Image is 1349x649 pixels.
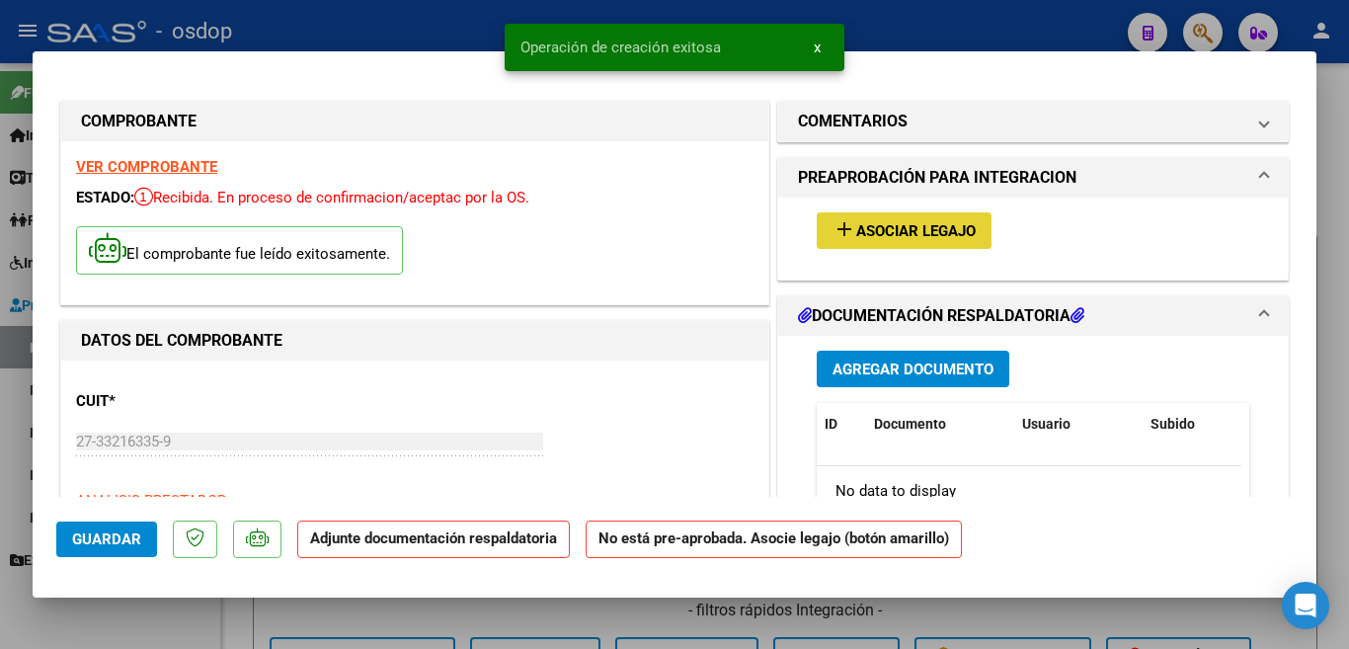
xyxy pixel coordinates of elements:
[1143,403,1241,446] datatable-header-cell: Subido
[76,226,403,275] p: El comprobante fue leído exitosamente.
[817,212,992,249] button: Asociar Legajo
[778,296,1288,336] mat-expansion-panel-header: DOCUMENTACIÓN RESPALDATORIA
[874,416,946,432] span: Documento
[586,521,962,559] strong: No está pre-aprobada. Asocie legajo (botón amarillo)
[1282,582,1329,629] div: Open Intercom Messenger
[798,110,908,133] h1: COMENTARIOS
[866,403,1014,446] datatable-header-cell: Documento
[778,102,1288,141] mat-expansion-panel-header: COMENTARIOS
[76,390,279,413] p: CUIT
[72,530,141,548] span: Guardar
[814,39,821,56] span: x
[817,351,1009,387] button: Agregar Documento
[134,189,529,206] span: Recibida. En proceso de confirmacion/aceptac por la OS.
[1151,416,1195,432] span: Subido
[778,198,1288,280] div: PREAPROBACIÓN PARA INTEGRACION
[81,331,282,350] strong: DATOS DEL COMPROBANTE
[76,492,226,510] span: ANALISIS PRESTADOR
[778,158,1288,198] mat-expansion-panel-header: PREAPROBACIÓN PARA INTEGRACION
[1022,416,1071,432] span: Usuario
[856,222,976,240] span: Asociar Legajo
[833,217,856,241] mat-icon: add
[833,361,993,378] span: Agregar Documento
[1014,403,1143,446] datatable-header-cell: Usuario
[76,189,134,206] span: ESTADO:
[81,112,197,130] strong: COMPROBANTE
[76,158,217,176] a: VER COMPROBANTE
[798,30,836,65] button: x
[520,38,721,57] span: Operación de creación exitosa
[825,416,837,432] span: ID
[817,403,866,446] datatable-header-cell: ID
[798,166,1076,190] h1: PREAPROBACIÓN PARA INTEGRACION
[310,529,557,547] strong: Adjunte documentación respaldatoria
[56,522,157,557] button: Guardar
[817,466,1241,516] div: No data to display
[798,304,1084,328] h1: DOCUMENTACIÓN RESPALDATORIA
